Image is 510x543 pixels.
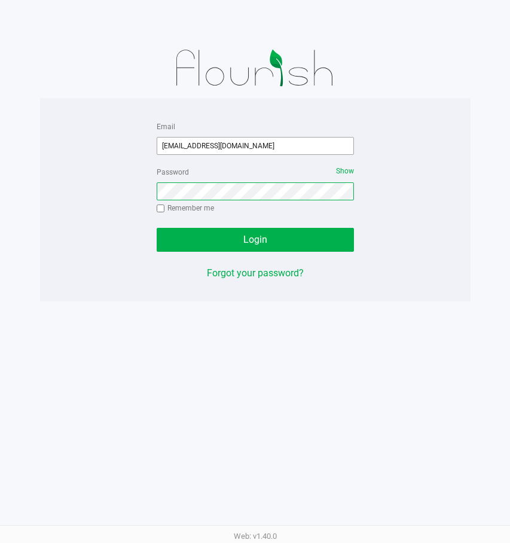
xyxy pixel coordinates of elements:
span: Login [243,234,267,245]
label: Password [157,167,189,178]
label: Email [157,121,175,132]
button: Forgot your password? [207,266,304,280]
span: Show [336,167,354,175]
span: Web: v1.40.0 [234,532,277,541]
input: Remember me [157,205,165,213]
button: Login [157,228,354,252]
label: Remember me [157,203,214,213]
